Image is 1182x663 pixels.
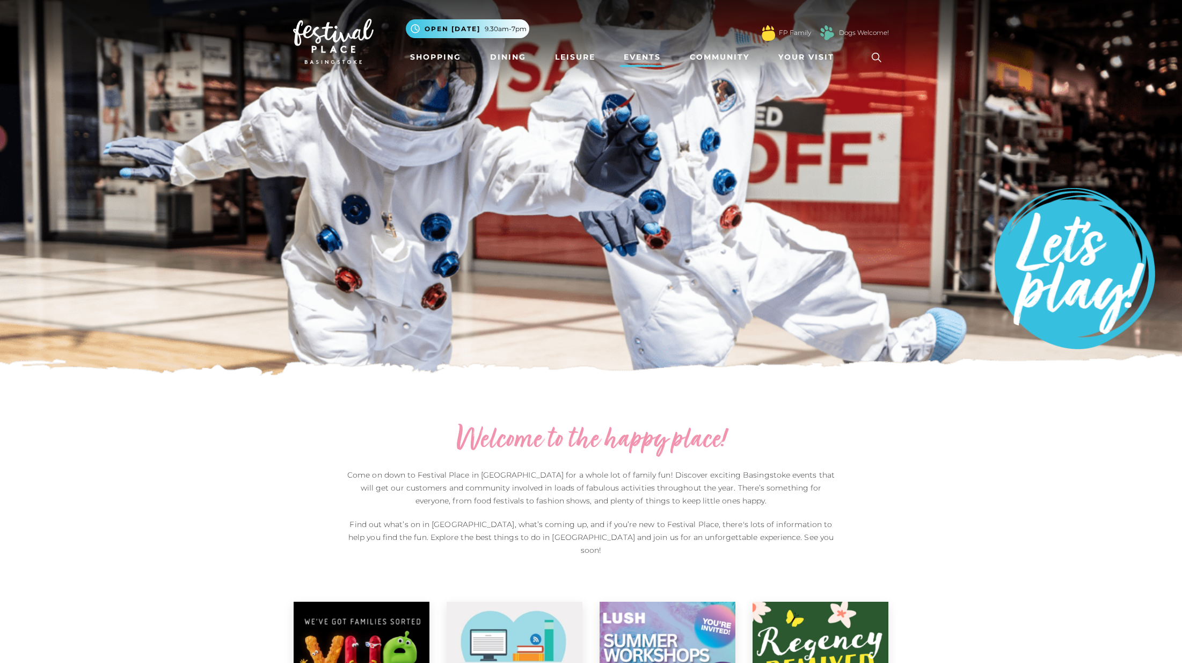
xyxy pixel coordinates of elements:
[406,19,529,38] button: Open [DATE] 9.30am-7pm
[779,28,811,38] a: FP Family
[774,47,844,67] a: Your Visit
[344,423,838,458] h2: Welcome to the happy place!
[425,24,480,34] span: Open [DATE]
[619,47,665,67] a: Events
[344,518,838,557] p: Find out what’s on in [GEOGRAPHIC_DATA], what’s coming up, and if you’re new to Festival Place, t...
[839,28,889,38] a: Dogs Welcome!
[293,19,374,64] img: Festival Place Logo
[486,47,530,67] a: Dining
[778,52,834,63] span: Your Visit
[344,469,838,507] p: Come on down to Festival Place in [GEOGRAPHIC_DATA] for a whole lot of family fun! Discover excit...
[406,47,465,67] a: Shopping
[685,47,754,67] a: Community
[485,24,527,34] span: 9.30am-7pm
[551,47,600,67] a: Leisure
